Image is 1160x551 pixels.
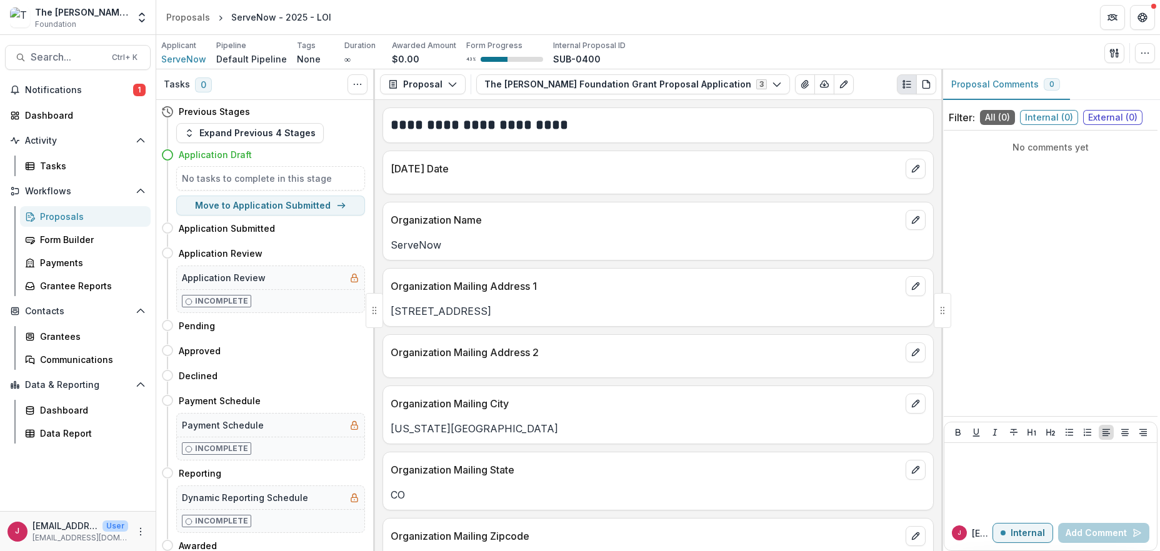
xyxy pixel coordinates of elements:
[20,400,151,420] a: Dashboard
[5,105,151,126] a: Dashboard
[391,462,901,477] p: Organization Mailing State
[391,237,926,252] p: ServeNow
[391,396,901,411] p: Organization Mailing City
[20,229,151,250] a: Form Builder
[179,344,221,357] h4: Approved
[40,279,141,292] div: Grantee Reports
[20,275,151,296] a: Grantee Reports
[1136,425,1151,440] button: Align Right
[297,52,321,66] p: None
[476,74,790,94] button: The [PERSON_NAME] Foundation Grant Proposal Application3
[179,319,215,332] h4: Pending
[231,11,331,24] div: ServeNow - 2025 - LOI
[32,519,97,532] p: [EMAIL_ADDRESS][DOMAIN_NAME]
[161,40,196,51] p: Applicant
[5,181,151,201] button: Open Workflows
[834,74,854,94] button: Edit as form
[1062,425,1077,440] button: Bullet List
[166,11,210,24] div: Proposals
[133,5,151,30] button: Open entity switcher
[20,206,151,227] a: Proposals
[179,222,275,235] h4: Application Submitted
[1024,425,1039,440] button: Heading 1
[195,515,248,527] p: Incomplete
[1130,5,1155,30] button: Get Help
[949,141,1152,154] p: No comments yet
[216,40,246,51] p: Pipeline
[179,148,252,161] h4: Application Draft
[161,52,206,66] a: ServeNow
[906,342,926,362] button: edit
[980,110,1015,125] span: All ( 0 )
[906,159,926,179] button: edit
[916,74,936,94] button: PDF view
[179,369,217,382] h4: Declined
[1058,523,1149,543] button: Add Comment
[949,110,975,125] p: Filter:
[344,40,376,51] p: Duration
[906,526,926,546] button: edit
[20,156,151,176] a: Tasks
[176,196,365,216] button: Move to Application Submitted
[161,8,336,26] nav: breadcrumb
[40,159,141,172] div: Tasks
[957,530,961,536] div: jcline@bolickfoundation.org
[906,460,926,480] button: edit
[392,52,419,66] p: $0.00
[133,84,146,96] span: 1
[25,186,131,197] span: Workflows
[1100,5,1125,30] button: Partners
[1043,425,1058,440] button: Heading 2
[347,74,367,94] button: Toggle View Cancelled Tasks
[906,394,926,414] button: edit
[380,74,466,94] button: Proposal
[1011,528,1045,539] p: Internal
[40,210,141,223] div: Proposals
[40,427,141,440] div: Data Report
[25,380,131,390] span: Data & Reporting
[391,345,901,360] p: Organization Mailing Address 2
[5,80,151,100] button: Notifications1
[466,55,476,64] p: 43 %
[5,301,151,321] button: Open Contacts
[176,123,324,143] button: Expand Previous 4 Stages
[25,136,131,146] span: Activity
[1006,425,1021,440] button: Strike
[941,69,1070,100] button: Proposal Comments
[40,353,141,366] div: Communications
[969,425,984,440] button: Underline
[1117,425,1132,440] button: Align Center
[40,233,141,246] div: Form Builder
[195,443,248,454] p: Incomplete
[179,394,261,407] h4: Payment Schedule
[391,304,926,319] p: [STREET_ADDRESS]
[20,349,151,370] a: Communications
[391,161,901,176] p: [DATE] Date
[182,419,264,432] h5: Payment Schedule
[5,375,151,395] button: Open Data & Reporting
[5,131,151,151] button: Open Activity
[35,19,76,30] span: Foundation
[109,51,140,64] div: Ctrl + K
[10,7,30,27] img: The Bolick Foundation
[182,172,359,185] h5: No tasks to complete in this stage
[182,491,308,504] h5: Dynamic Reporting Schedule
[25,109,141,122] div: Dashboard
[164,79,190,90] h3: Tasks
[133,524,148,539] button: More
[35,6,128,19] div: The [PERSON_NAME] Foundation
[31,51,104,63] span: Search...
[987,425,1002,440] button: Italicize
[32,532,128,544] p: [EMAIL_ADDRESS][DOMAIN_NAME]
[102,520,128,532] p: User
[25,306,131,317] span: Contacts
[795,74,815,94] button: View Attached Files
[1099,425,1114,440] button: Align Left
[553,40,626,51] p: Internal Proposal ID
[195,77,212,92] span: 0
[195,295,248,307] p: Incomplete
[391,212,901,227] p: Organization Name
[391,529,901,544] p: Organization Mailing Zipcode
[161,8,215,26] a: Proposals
